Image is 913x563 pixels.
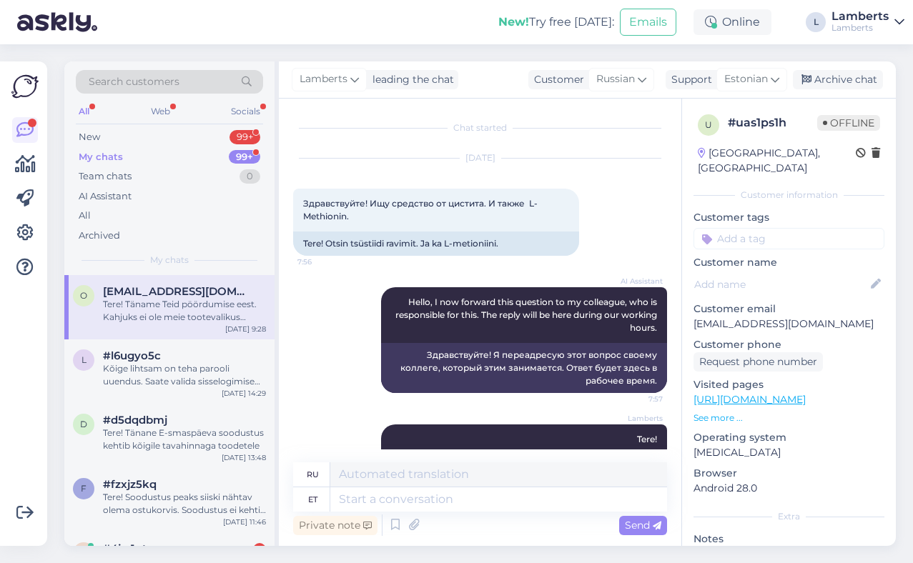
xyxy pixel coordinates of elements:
span: o [80,290,87,301]
div: All [76,102,92,121]
div: Здравствуйте! Я переадресую этот вопрос своему коллеге, который этим занимается. Ответ будет здес... [381,343,667,393]
p: Customer tags [694,210,884,225]
div: Team chats [79,169,132,184]
a: [URL][DOMAIN_NAME] [694,393,806,406]
span: d [80,419,87,429]
p: See more ... [694,412,884,424]
a: LambertsLamberts [831,11,904,34]
div: Support [666,72,712,87]
div: [DATE] [293,151,667,164]
span: olgaist575@gmail.com [103,285,252,298]
p: Customer name [694,255,884,270]
div: Tere! Otsin tsüstiidi ravimit. Ja ka L-metioniini. [293,231,579,256]
p: Customer phone [694,337,884,352]
div: Archive chat [793,70,883,89]
div: Lamberts [831,11,889,22]
div: Customer [528,72,584,87]
span: #d5dqdbmj [103,414,167,427]
span: f [81,483,87,494]
b: New! [498,15,529,29]
span: l [82,354,87,365]
div: Customer information [694,189,884,201]
div: leading the chat [367,72,454,87]
div: Kõige lihtsam on teha parooli uuendus. Saate valida sisselogimise lehel "Unustasin parooli" , see... [103,362,266,388]
div: Try free [DATE]: [498,14,614,31]
span: #4jsr1ota [103,542,153,555]
div: All [79,209,91,223]
div: New [79,130,100,144]
div: 2 [253,543,266,556]
div: Tere! Tänane E-smaspäeva soodustus kehtib kõigile tavahinnaga toodetele [103,427,266,452]
span: u [705,119,712,130]
span: #fzxjz5kq [103,478,157,491]
div: [DATE] 11:46 [223,517,266,527]
div: # uas1ps1h [728,114,817,131]
p: Browser [694,466,884,481]
button: Emails [620,9,676,36]
input: Add name [694,276,868,292]
span: Estonian [724,71,768,87]
div: [GEOGRAPHIC_DATA], [GEOGRAPHIC_DATA] [698,146,856,176]
div: Online [694,9,771,35]
p: Android 28.0 [694,481,884,496]
div: 0 [240,169,260,184]
div: ru [307,462,319,487]
div: Web [148,102,173,121]
div: [DATE] 9:28 [225,324,266,334]
span: Russian [596,71,635,87]
div: Tere! Täname Teid pöördumise eest. Kahjuks ei ole meie tootevalikus tsüstiidi [PERSON_NAME] mõeld... [103,298,266,324]
div: 99+ [230,130,260,144]
span: 7:56 [297,256,351,267]
div: Private note [293,516,377,535]
span: 7:57 [609,394,663,404]
p: Visited pages [694,377,884,392]
div: Request phone number [694,352,823,372]
p: Notes [694,532,884,547]
div: Lamberts [831,22,889,34]
div: [DATE] 14:29 [222,388,266,399]
span: Search customers [89,74,179,89]
div: 99+ [229,150,260,164]
p: Operating system [694,430,884,445]
div: Extra [694,510,884,523]
span: AI Assistant [609,276,663,287]
div: Tere! Soodustus peaks siiski nähtav olema ostukorvis. Soodustus ei kehti toodetele, mis on soodus... [103,491,266,517]
span: My chats [150,254,189,266]
span: Lamberts [609,413,663,424]
p: Customer email [694,302,884,317]
div: [DATE] 13:48 [222,452,266,463]
span: #l6ugyo5c [103,349,161,362]
div: et [308,487,317,512]
span: Здравствуйте! Ищу средство от цистита. И также L-Methionin. [303,198,538,221]
div: Socials [228,102,263,121]
div: L [806,12,826,32]
span: Send [625,519,661,532]
span: Lamberts [300,71,347,87]
div: My chats [79,150,123,164]
span: Offline [817,115,880,131]
img: Askly Logo [11,73,39,100]
div: Archived [79,229,120,243]
p: [MEDICAL_DATA] [694,445,884,460]
p: [EMAIL_ADDRESS][DOMAIN_NAME] [694,317,884,332]
div: AI Assistant [79,189,132,204]
div: Chat started [293,121,667,134]
span: Hello, I now forward this question to my colleague, who is responsible for this. The reply will b... [395,297,659,333]
input: Add a tag [694,228,884,249]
